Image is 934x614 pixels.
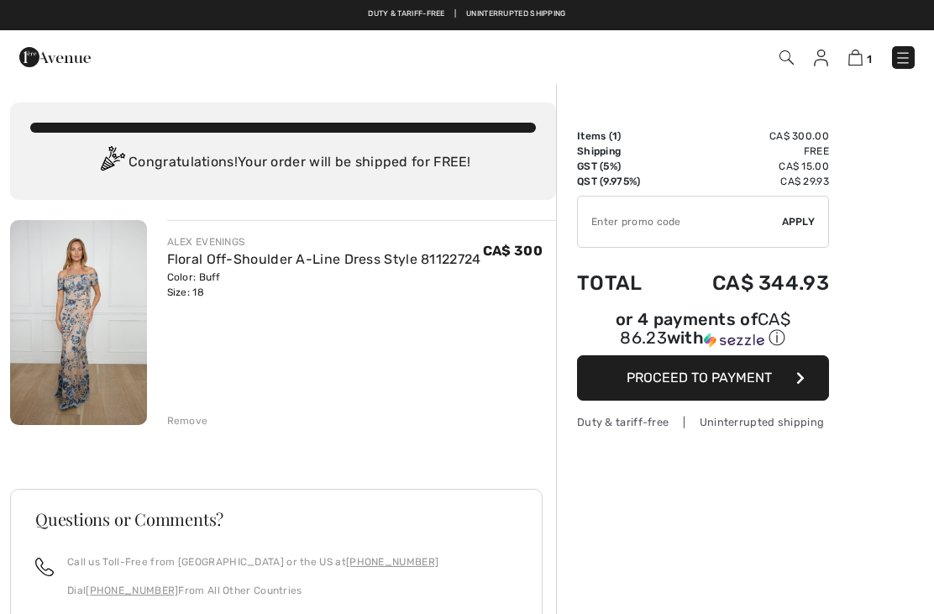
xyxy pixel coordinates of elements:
[19,48,91,64] a: 1ère Avenue
[667,174,829,189] td: CA$ 29.93
[667,129,829,144] td: CA$ 300.00
[627,370,772,386] span: Proceed to Payment
[578,197,782,247] input: Promo code
[612,130,617,142] span: 1
[814,50,828,66] img: My Info
[483,243,543,259] span: CA$ 300
[577,144,667,159] td: Shipping
[167,234,481,249] div: ALEX EVENINGS
[86,585,178,596] a: [PHONE_NUMBER]
[779,50,794,65] img: Search
[577,255,667,312] td: Total
[167,270,481,300] div: Color: Buff Size: 18
[704,333,764,348] img: Sezzle
[35,558,54,576] img: call
[577,159,667,174] td: GST (5%)
[19,40,91,74] img: 1ère Avenue
[577,129,667,144] td: Items ( )
[95,146,129,180] img: Congratulation2.svg
[848,50,863,66] img: Shopping Bag
[67,583,438,598] p: Dial From All Other Countries
[667,255,829,312] td: CA$ 344.93
[577,174,667,189] td: QST (9.975%)
[10,220,147,425] img: Floral Off-Shoulder A-Line Dress Style 81122724
[577,414,829,430] div: Duty & tariff-free | Uninterrupted shipping
[167,413,208,428] div: Remove
[346,556,438,568] a: [PHONE_NUMBER]
[577,312,829,349] div: or 4 payments of with
[867,53,872,66] span: 1
[667,144,829,159] td: Free
[67,554,438,569] p: Call us Toll-Free from [GEOGRAPHIC_DATA] or the US at
[667,159,829,174] td: CA$ 15.00
[167,251,481,267] a: Floral Off-Shoulder A-Line Dress Style 81122724
[848,47,872,67] a: 1
[30,146,536,180] div: Congratulations! Your order will be shipped for FREE!
[782,214,816,229] span: Apply
[895,50,911,66] img: Menu
[577,355,829,401] button: Proceed to Payment
[620,309,790,348] span: CA$ 86.23
[577,312,829,355] div: or 4 payments ofCA$ 86.23withSezzle Click to learn more about Sezzle
[35,511,517,527] h3: Questions or Comments?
